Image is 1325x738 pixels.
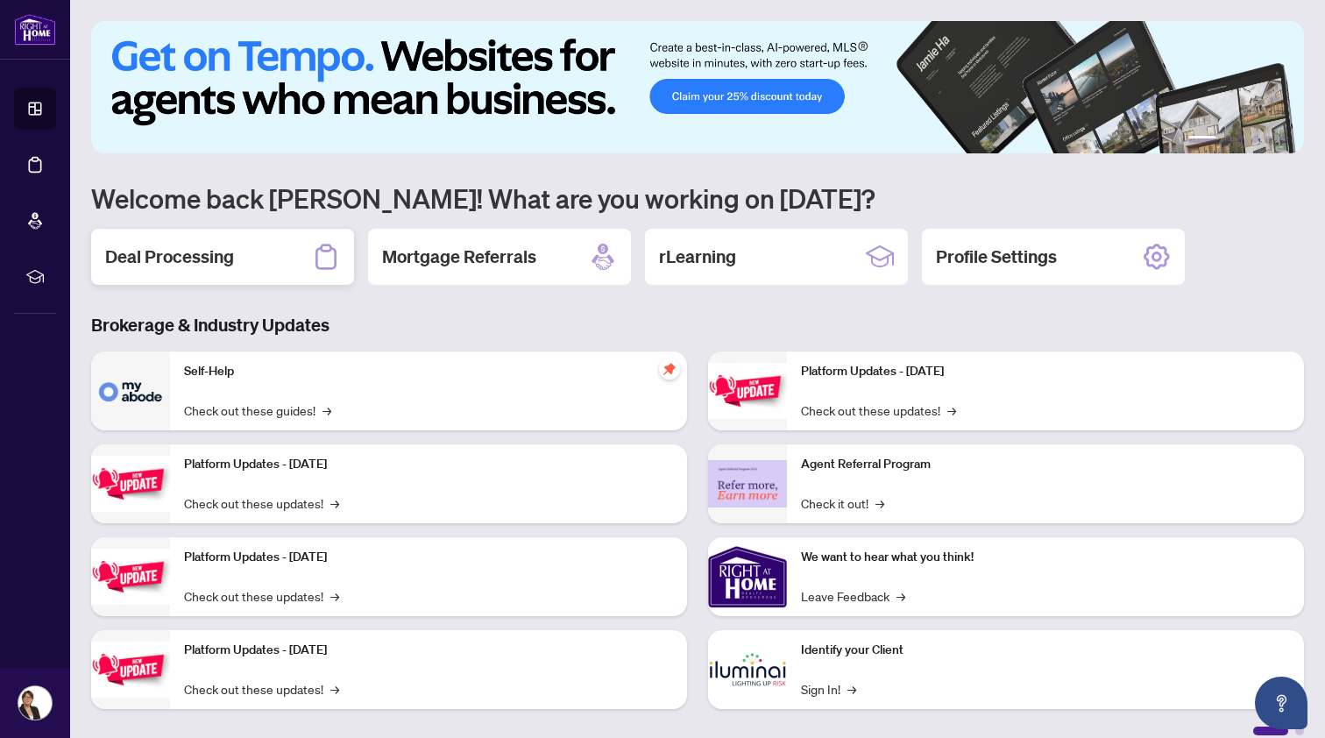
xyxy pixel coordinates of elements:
[91,642,170,697] img: Platform Updates - July 8, 2025
[105,245,234,269] h2: Deal Processing
[91,21,1304,153] img: Slide 0
[184,641,673,660] p: Platform Updates - [DATE]
[1223,136,1230,143] button: 2
[847,679,856,699] span: →
[801,362,1290,381] p: Platform Updates - [DATE]
[382,245,536,269] h2: Mortgage Referrals
[91,181,1304,215] h1: Welcome back [PERSON_NAME]! What are you working on [DATE]?
[184,679,339,699] a: Check out these updates!→
[801,641,1290,660] p: Identify your Client
[322,401,331,420] span: →
[184,493,339,513] a: Check out these updates!→
[91,456,170,511] img: Platform Updates - September 16, 2025
[659,358,680,380] span: pushpin
[91,351,170,430] img: Self-Help
[875,493,884,513] span: →
[896,586,905,606] span: →
[1265,136,1272,143] button: 5
[947,401,956,420] span: →
[708,630,787,709] img: Identify your Client
[184,362,673,381] p: Self-Help
[1251,136,1258,143] button: 4
[184,548,673,567] p: Platform Updates - [DATE]
[91,549,170,604] img: Platform Updates - July 21, 2025
[1279,136,1286,143] button: 6
[330,586,339,606] span: →
[801,679,856,699] a: Sign In!→
[1237,136,1244,143] button: 3
[708,460,787,508] img: Agent Referral Program
[330,679,339,699] span: →
[14,13,56,46] img: logo
[801,548,1290,567] p: We want to hear what you think!
[801,493,884,513] a: Check it out!→
[91,313,1304,337] h3: Brokerage & Industry Updates
[659,245,736,269] h2: rLearning
[184,586,339,606] a: Check out these updates!→
[801,455,1290,474] p: Agent Referral Program
[184,455,673,474] p: Platform Updates - [DATE]
[801,586,905,606] a: Leave Feedback→
[801,401,956,420] a: Check out these updates!→
[708,537,787,616] img: We want to hear what you think!
[1188,136,1216,143] button: 1
[184,401,331,420] a: Check out these guides!→
[330,493,339,513] span: →
[18,686,52,720] img: Profile Icon
[708,363,787,418] img: Platform Updates - June 23, 2025
[1255,677,1307,729] button: Open asap
[936,245,1057,269] h2: Profile Settings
